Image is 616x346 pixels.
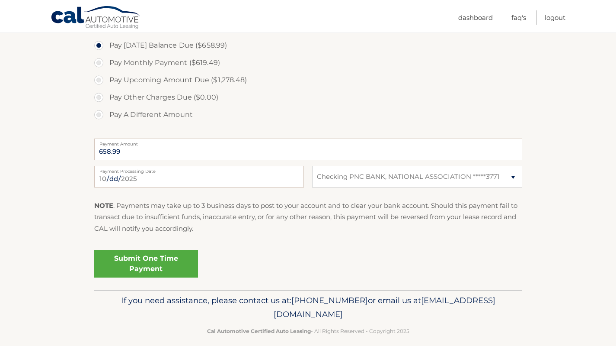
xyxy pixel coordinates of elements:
input: Payment Amount [94,139,522,160]
label: Payment Amount [94,139,522,146]
a: FAQ's [511,10,526,25]
a: Submit One Time Payment [94,250,198,278]
a: Dashboard [458,10,493,25]
label: Pay Monthly Payment ($619.49) [94,54,522,71]
label: Payment Processing Date [94,166,304,173]
strong: NOTE [94,201,113,210]
p: : Payments may take up to 3 business days to post to your account and to clear your bank account.... [94,200,522,234]
label: Pay [DATE] Balance Due ($658.99) [94,37,522,54]
input: Payment Date [94,166,304,188]
a: Cal Automotive [51,6,141,31]
label: Pay Upcoming Amount Due ($1,278.48) [94,71,522,89]
a: Logout [545,10,565,25]
strong: Cal Automotive Certified Auto Leasing [207,328,311,334]
label: Pay A Different Amount [94,106,522,123]
p: If you need assistance, please contact us at: or email us at [100,294,517,321]
label: Pay Other Charges Due ($0.00) [94,89,522,106]
p: - All Rights Reserved - Copyright 2025 [100,327,517,336]
span: [PHONE_NUMBER] [291,295,368,305]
